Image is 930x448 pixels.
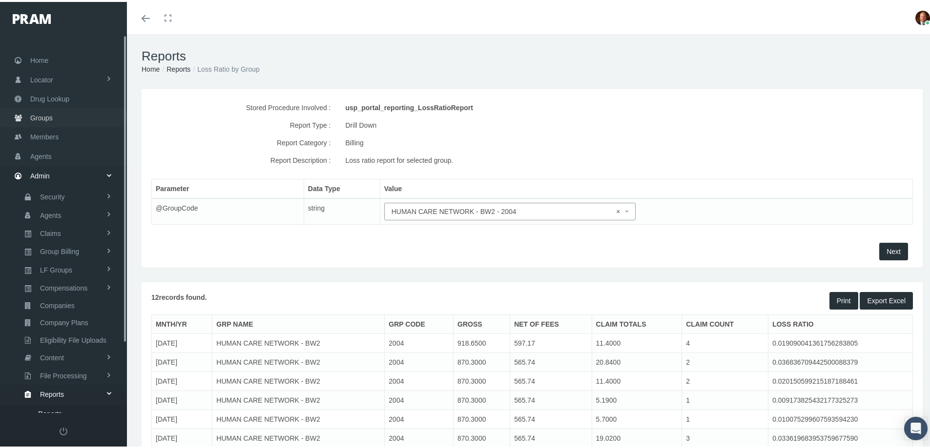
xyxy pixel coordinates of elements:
td: HUMAN CARE NETWORK - BW2 [212,427,385,446]
span: Content [40,348,64,364]
th: Data Type [304,177,380,197]
td: [DATE] [152,370,212,389]
td: 565.74 [510,408,592,427]
td: 870.3000 [454,408,510,427]
div: Loss ratio report for selected group. [346,150,784,167]
td: 2004 [385,389,454,408]
td: 2004 [385,427,454,446]
h1: Reports [142,47,923,62]
td: HUMAN CARE NETWORK - BW2 [212,408,385,427]
td: 870.3000 [454,427,510,446]
div: Open Intercom Messenger [904,415,928,438]
span: Locator [30,69,53,87]
button: Next [879,241,908,258]
td: HUMAN CARE NETWORK - BW2 [212,370,385,389]
th: LOSS RATIO [768,313,913,332]
td: 2 [682,370,768,389]
span: Claims [40,223,61,240]
span: Agents [40,205,62,222]
td: 565.74 [510,370,592,389]
span: Security [40,187,65,203]
td: 3 [682,427,768,446]
span: Reports [40,384,64,401]
span: LF Groups [40,260,72,276]
td: 5.1900 [592,389,682,408]
td: [DATE] [152,332,212,351]
span: Group Billing [40,241,79,258]
div: Drill Down [346,115,784,132]
td: string [304,196,380,223]
span: Drug Lookup [30,88,69,106]
td: 565.74 [510,351,592,370]
span: HUMAN CARE NETWORK - BW2 - 2004 [384,201,636,218]
td: 0.020150599215187188461 [768,370,913,389]
img: S_Profile_Picture_693.jpg [915,9,930,23]
th: NET OF FEES [510,313,592,332]
td: 20.8400 [592,351,682,370]
td: 0.009173825432177325273 [768,389,913,408]
label: Report Category : [144,132,338,150]
div: Billing [346,132,784,150]
span: Next [887,246,901,253]
th: GRP CODE [385,313,454,332]
span: Reports [38,404,62,420]
td: 0.010075299607593594230 [768,408,913,427]
td: 1 [682,389,768,408]
td: 5.7000 [592,408,682,427]
td: 870.3000 [454,389,510,408]
img: PRAM_20_x_78.png [13,12,51,22]
td: @GroupCode [152,196,304,223]
button: Print [829,290,858,308]
label: Report Description : [144,150,338,167]
td: 11.4000 [592,332,682,351]
span: Eligibility File Uploads [40,330,106,347]
td: 0.033619683953759677590 [768,427,913,446]
th: GRP NAME [212,313,385,332]
td: HUMAN CARE NETWORK - BW2 [212,332,385,351]
div: records found. [144,290,532,308]
td: HUMAN CARE NETWORK - BW2 [212,351,385,370]
td: 2004 [385,370,454,389]
td: 0.019090041361756283805 [768,332,913,351]
th: Parameter [152,177,304,197]
td: HUMAN CARE NETWORK - BW2 [212,389,385,408]
span: HUMAN CARE NETWORK - BW2 - 2004 [392,204,623,215]
td: [DATE] [152,351,212,370]
td: 2 [682,351,768,370]
div: usp_portal_reporting_LossRatioReport [346,97,784,115]
span: File Processing [40,366,87,382]
th: CLAIM TOTALS [592,313,682,332]
td: [DATE] [152,389,212,408]
span: Agents [30,145,52,164]
span: Home [30,49,48,68]
td: 870.3000 [454,351,510,370]
td: 2004 [385,332,454,351]
td: 565.74 [510,427,592,446]
li: Loss Ratio by Group [190,62,260,73]
label: Stored Procedure Involved : [144,97,338,115]
td: 4 [682,332,768,351]
th: GROSS [454,313,510,332]
span: Groups [30,107,53,125]
td: 870.3000 [454,370,510,389]
span: Admin [30,165,50,183]
td: 0.036836709442500088379 [768,351,913,370]
td: 565.74 [510,389,592,408]
button: Export Excel [860,290,913,308]
td: 2004 [385,408,454,427]
span: Members [30,126,59,144]
td: [DATE] [152,427,212,446]
td: 1 [682,408,768,427]
td: 11.4000 [592,370,682,389]
span: × [616,204,623,215]
a: Reports [166,63,190,71]
td: 2004 [385,351,454,370]
th: CLAIM COUNT [682,313,768,332]
a: Home [142,63,160,71]
th: MNTH/YR [152,313,212,332]
span: Companies [40,295,75,312]
th: Value [380,177,912,197]
span: Compensations [40,278,87,294]
td: [DATE] [152,408,212,427]
td: 19.0200 [592,427,682,446]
